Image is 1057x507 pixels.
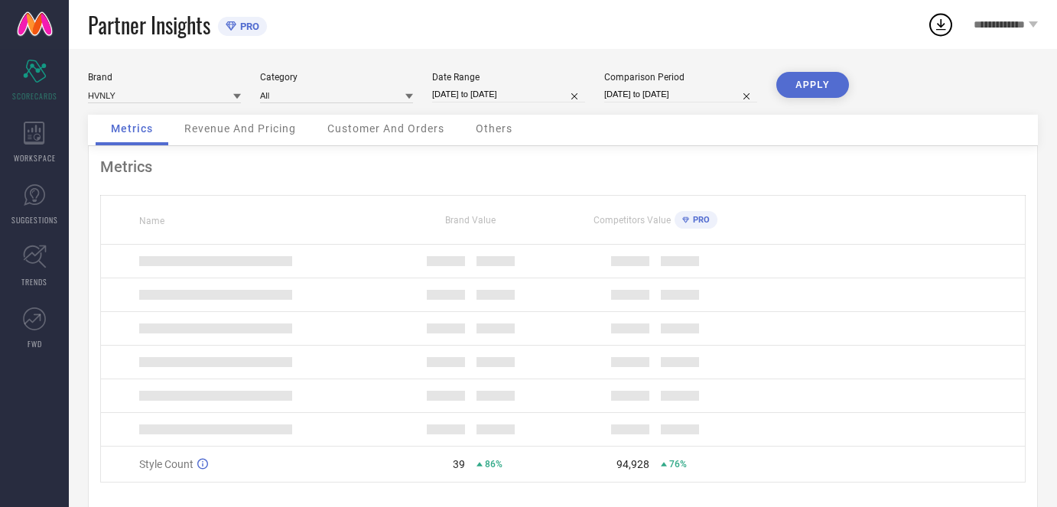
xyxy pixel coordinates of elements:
input: Select comparison period [604,86,757,102]
div: Date Range [432,72,585,83]
input: Select date range [432,86,585,102]
span: 86% [485,459,502,470]
span: 76% [669,459,687,470]
span: Competitors Value [594,215,671,226]
div: Category [260,72,413,83]
span: Brand Value [445,215,496,226]
span: FWD [28,338,42,349]
span: Customer And Orders [327,122,444,135]
span: SCORECARDS [12,90,57,102]
span: SUGGESTIONS [11,214,58,226]
div: 94,928 [616,458,649,470]
span: Revenue And Pricing [184,122,296,135]
span: TRENDS [21,276,47,288]
div: Comparison Period [604,72,757,83]
span: Name [139,216,164,226]
div: Open download list [927,11,955,38]
button: APPLY [776,72,849,98]
span: PRO [689,215,710,225]
span: PRO [236,21,259,32]
div: 39 [453,458,465,470]
div: Brand [88,72,241,83]
span: Others [476,122,512,135]
span: WORKSPACE [14,152,56,164]
span: Partner Insights [88,9,210,41]
span: Style Count [139,458,194,470]
span: Metrics [111,122,153,135]
div: Metrics [100,158,1026,176]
